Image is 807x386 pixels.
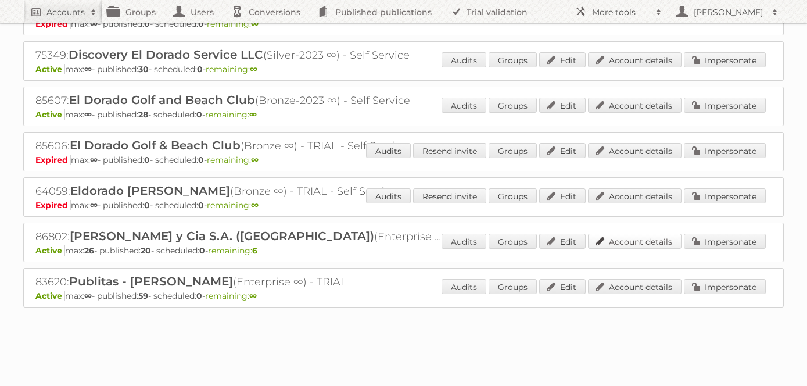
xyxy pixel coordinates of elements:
[588,234,682,249] a: Account details
[35,291,772,301] p: max: - published: - scheduled: -
[84,109,92,120] strong: ∞
[198,200,204,210] strong: 0
[90,200,98,210] strong: ∞
[84,291,92,301] strong: ∞
[539,234,586,249] a: Edit
[413,143,486,158] a: Resend invite
[35,19,772,29] p: max: - published: - scheduled: -
[206,64,257,74] span: remaining:
[35,155,772,165] p: max: - published: - scheduled: -
[588,98,682,113] a: Account details
[144,155,150,165] strong: 0
[70,229,374,243] span: [PERSON_NAME] y Cia S.A. ([GEOGRAPHIC_DATA])
[35,245,65,256] span: Active
[46,6,85,18] h2: Accounts
[35,138,442,153] h2: 85606: (Bronze ∞) - TRIAL - Self Service
[144,200,150,210] strong: 0
[141,245,151,256] strong: 20
[35,93,442,108] h2: 85607: (Bronze-2023 ∞) - Self Service
[366,188,411,203] a: Audits
[442,279,486,294] a: Audits
[251,19,259,29] strong: ∞
[684,279,766,294] a: Impersonate
[489,98,537,113] a: Groups
[69,274,233,288] span: Publitas - [PERSON_NAME]
[588,188,682,203] a: Account details
[250,64,257,74] strong: ∞
[205,109,257,120] span: remaining:
[138,64,149,74] strong: 30
[35,109,772,120] p: max: - published: - scheduled: -
[70,184,230,198] span: Eldorado [PERSON_NAME]
[251,200,259,210] strong: ∞
[684,143,766,158] a: Impersonate
[207,19,259,29] span: remaining:
[138,109,148,120] strong: 28
[69,93,255,107] span: El Dorado Golf and Beach Club
[198,155,204,165] strong: 0
[442,52,486,67] a: Audits
[539,279,586,294] a: Edit
[35,64,65,74] span: Active
[196,109,202,120] strong: 0
[196,291,202,301] strong: 0
[539,52,586,67] a: Edit
[684,52,766,67] a: Impersonate
[35,109,65,120] span: Active
[588,279,682,294] a: Account details
[489,279,537,294] a: Groups
[489,52,537,67] a: Groups
[35,291,65,301] span: Active
[208,245,257,256] span: remaining:
[144,19,150,29] strong: 0
[84,64,92,74] strong: ∞
[35,200,71,210] span: Expired
[539,143,586,158] a: Edit
[252,245,257,256] strong: 6
[684,188,766,203] a: Impersonate
[249,291,257,301] strong: ∞
[35,274,442,289] h2: 83620: (Enterprise ∞) - TRIAL
[489,143,537,158] a: Groups
[70,138,241,152] span: El Dorado Golf & Beach Club
[205,291,257,301] span: remaining:
[198,19,204,29] strong: 0
[207,200,259,210] span: remaining:
[69,48,263,62] span: Discovery El Dorado Service LLC
[90,155,98,165] strong: ∞
[684,234,766,249] a: Impersonate
[84,245,94,256] strong: 26
[35,48,442,63] h2: 75349: (Silver-2023 ∞) - Self Service
[35,229,442,244] h2: 86802: (Enterprise 26)
[35,200,772,210] p: max: - published: - scheduled: -
[366,143,411,158] a: Audits
[588,143,682,158] a: Account details
[413,188,486,203] a: Resend invite
[691,6,766,18] h2: [PERSON_NAME]
[90,19,98,29] strong: ∞
[539,188,586,203] a: Edit
[199,245,205,256] strong: 0
[197,64,203,74] strong: 0
[35,64,772,74] p: max: - published: - scheduled: -
[489,234,537,249] a: Groups
[35,245,772,256] p: max: - published: - scheduled: -
[489,188,537,203] a: Groups
[35,19,71,29] span: Expired
[207,155,259,165] span: remaining:
[251,155,259,165] strong: ∞
[249,109,257,120] strong: ∞
[539,98,586,113] a: Edit
[588,52,682,67] a: Account details
[684,98,766,113] a: Impersonate
[592,6,650,18] h2: More tools
[35,184,442,199] h2: 64059: (Bronze ∞) - TRIAL - Self Service
[442,98,486,113] a: Audits
[35,155,71,165] span: Expired
[138,291,148,301] strong: 59
[442,234,486,249] a: Audits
